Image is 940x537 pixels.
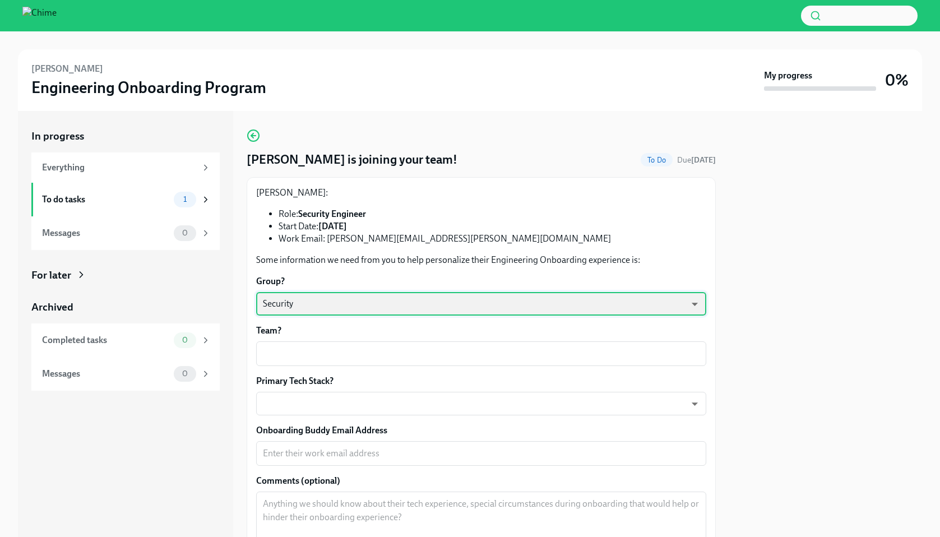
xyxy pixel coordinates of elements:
strong: [DATE] [318,221,347,232]
span: October 12th, 2025 09:00 [677,155,716,165]
div: Everything [42,161,196,174]
div: ​ [256,392,706,415]
label: Onboarding Buddy Email Address [256,424,706,437]
a: In progress [31,129,220,143]
li: Role: [279,208,706,220]
a: Messages0 [31,216,220,250]
strong: Security Engineer [298,209,366,219]
a: For later [31,268,220,283]
strong: [DATE] [691,155,716,165]
div: To do tasks [42,193,169,206]
label: Group? [256,275,706,288]
span: 0 [175,229,195,237]
p: Some information we need from you to help personalize their Engineering Onboarding experience is: [256,254,706,266]
a: Everything [31,152,220,183]
label: Primary Tech Stack? [256,375,706,387]
img: Chime [22,7,57,25]
span: 0 [175,336,195,344]
span: To Do [641,156,673,164]
p: [PERSON_NAME]: [256,187,706,199]
strong: My progress [764,70,812,82]
li: Start Date: [279,220,706,233]
span: Due [677,155,716,165]
a: To do tasks1 [31,183,220,216]
span: 0 [175,369,195,378]
div: Security [256,292,706,316]
a: Archived [31,300,220,314]
div: Completed tasks [42,334,169,346]
span: 1 [177,195,193,203]
label: Team? [256,325,706,337]
div: Messages [42,368,169,380]
h3: 0% [885,70,909,90]
a: Completed tasks0 [31,323,220,357]
li: Work Email: [PERSON_NAME][EMAIL_ADDRESS][PERSON_NAME][DOMAIN_NAME] [279,233,706,245]
h4: [PERSON_NAME] is joining your team! [247,151,457,168]
h6: [PERSON_NAME] [31,63,103,75]
a: Messages0 [31,357,220,391]
label: Comments (optional) [256,475,706,487]
h3: Engineering Onboarding Program [31,77,266,98]
div: For later [31,268,71,283]
div: Messages [42,227,169,239]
